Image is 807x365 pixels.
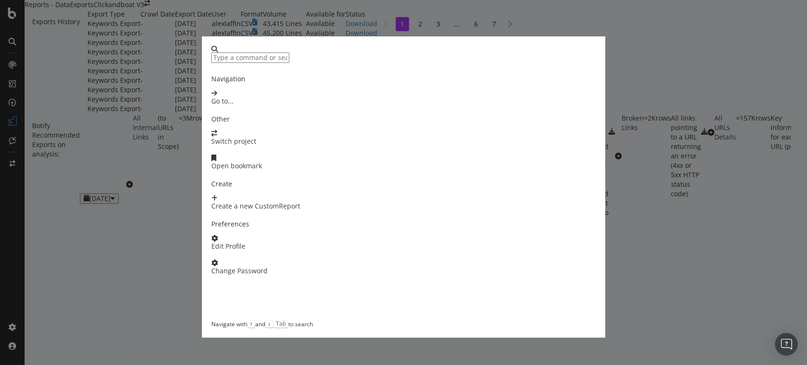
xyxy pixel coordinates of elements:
div: Open Intercom Messenger [775,333,798,356]
div: to search [273,320,313,328]
kbd: ↓ [265,320,273,328]
div: Navigation [211,74,596,84]
div: Preferences [211,219,596,229]
kbd: Tab [273,320,288,328]
div: Create a new CustomReport [211,201,300,211]
div: Change Password [211,266,268,276]
div: Navigate with and [211,320,273,328]
div: Other [211,114,596,124]
div: Edit Profile [211,242,245,251]
div: Switch project [211,137,256,146]
input: Type a command or search… [211,52,289,63]
div: Go to... [211,96,234,106]
div: Create [211,179,596,189]
kbd: ↑ [247,320,255,328]
div: Open bookmark [211,161,262,171]
div: modal [202,36,606,338]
